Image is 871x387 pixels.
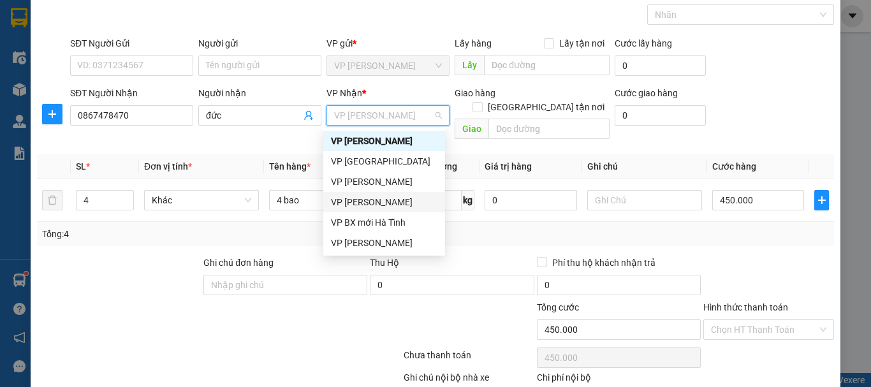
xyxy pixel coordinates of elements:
label: Cước giao hàng [615,88,678,98]
div: VP Trần Quốc Hoàn [323,192,445,212]
label: Cước lấy hàng [615,38,672,48]
span: VP Nhận [326,88,362,98]
span: user-add [304,110,314,120]
div: Chưa thanh toán [402,348,536,370]
span: Khác [152,191,251,210]
span: Lấy hàng [455,38,492,48]
label: Ghi chú đơn hàng [203,258,274,268]
span: Giao hàng [455,88,495,98]
div: VP BX mới Hà Tĩnh [331,215,437,230]
div: SĐT Người Nhận [70,86,193,100]
span: [GEOGRAPHIC_DATA] tận nơi [483,100,610,114]
span: SL [76,161,86,172]
div: Tổng: 4 [42,227,337,241]
input: 0 [485,190,576,210]
div: VP [GEOGRAPHIC_DATA] [331,154,437,168]
div: VP [PERSON_NAME] [331,236,437,250]
button: plus [42,104,62,124]
div: VP Đồng Lộc [323,151,445,172]
span: VP Hà Huy Tập [334,56,442,75]
div: SĐT Người Gửi [70,36,193,50]
div: Người nhận [198,86,321,100]
span: Đơn vị tính [144,161,192,172]
span: Thu Hộ [370,258,399,268]
input: Ghi chú đơn hàng [203,275,367,295]
span: plus [43,109,62,119]
span: Giao [455,119,488,139]
span: Lấy tận nơi [554,36,610,50]
div: Người gửi [198,36,321,50]
div: VP Hà Huy Tập [323,233,445,253]
span: Tên hàng [269,161,311,172]
span: Cước hàng [712,161,756,172]
div: VP gửi [326,36,450,50]
div: VP Hương Khê [323,172,445,192]
input: Dọc đường [488,119,610,139]
div: VP Ngọc Hồi [323,131,445,151]
span: Phí thu hộ khách nhận trả [547,256,661,270]
div: VP [PERSON_NAME] [331,175,437,189]
span: plus [815,195,828,205]
input: Ghi Chú [587,190,702,210]
input: Cước giao hàng [615,105,706,126]
th: Ghi chú [582,154,707,179]
span: kg [462,190,474,210]
span: Tổng cước [537,302,579,312]
div: VP BX mới Hà Tĩnh [323,212,445,233]
span: VP Ngọc Hồi [334,106,442,125]
input: VD: Bàn, Ghế [269,190,384,210]
button: delete [42,190,62,210]
input: Dọc đường [484,55,610,75]
span: Lấy [455,55,484,75]
div: VP [PERSON_NAME] [331,195,437,209]
label: Hình thức thanh toán [703,302,788,312]
input: Cước lấy hàng [615,55,706,76]
div: VP [PERSON_NAME] [331,134,437,148]
button: plus [814,190,829,210]
span: Giá trị hàng [485,161,532,172]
